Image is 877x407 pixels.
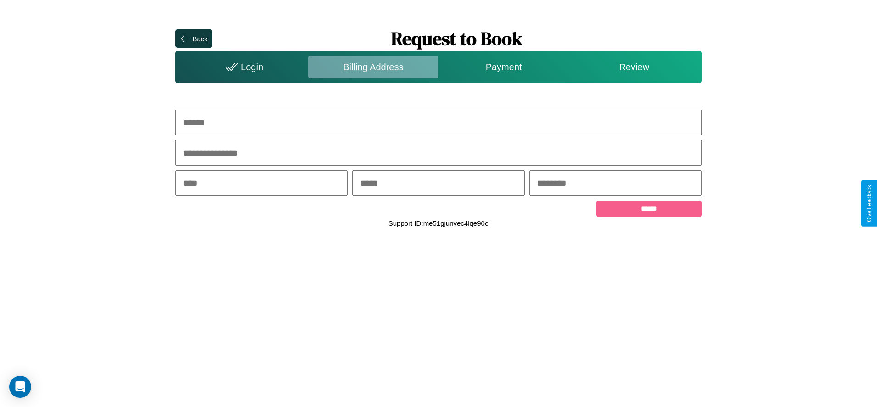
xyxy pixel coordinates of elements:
div: Review [569,56,699,78]
div: Give Feedback [866,185,872,222]
button: Back [175,29,212,48]
div: Login [178,56,308,78]
div: Back [192,35,207,43]
div: Payment [438,56,569,78]
h1: Request to Book [212,26,702,51]
p: Support ID: me51gjunvec4lqe90o [389,217,489,229]
div: Billing Address [308,56,438,78]
div: Open Intercom Messenger [9,376,31,398]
